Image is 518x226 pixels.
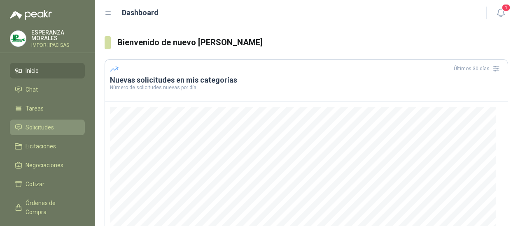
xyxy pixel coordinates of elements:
a: Licitaciones [10,138,85,154]
h3: Nuevas solicitudes en mis categorías [110,75,503,85]
span: Inicio [26,66,39,75]
button: 1 [493,6,508,21]
a: Solicitudes [10,120,85,135]
span: Chat [26,85,38,94]
a: Chat [10,82,85,97]
a: Órdenes de Compra [10,195,85,220]
div: Últimos 30 días [454,62,503,75]
a: Negociaciones [10,157,85,173]
p: Número de solicitudes nuevas por día [110,85,503,90]
span: Cotizar [26,180,44,189]
a: Tareas [10,101,85,116]
span: Órdenes de Compra [26,198,77,217]
span: Tareas [26,104,44,113]
a: Inicio [10,63,85,78]
span: Licitaciones [26,142,56,151]
img: Logo peakr [10,10,52,20]
span: 1 [502,4,511,12]
span: Negociaciones [26,161,63,170]
h3: Bienvenido de nuevo [PERSON_NAME] [117,36,508,49]
span: Solicitudes [26,123,54,132]
h1: Dashboard [122,7,159,18]
img: Company Logo [10,31,26,46]
p: ESPERANZA MORALES [31,30,85,41]
p: IMPORHPAC SAS [31,43,85,48]
a: Cotizar [10,176,85,192]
